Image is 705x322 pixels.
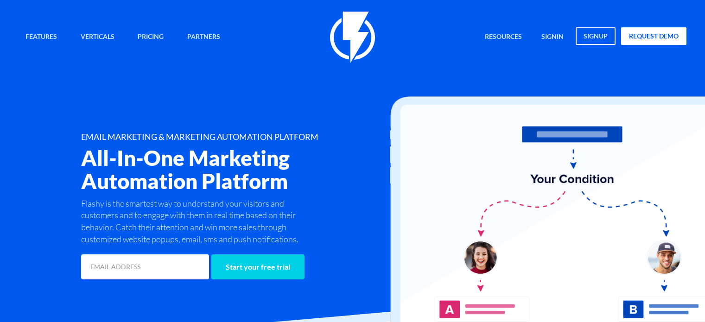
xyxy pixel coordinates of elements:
h2: All-In-One Marketing Automation Platform [81,146,401,193]
a: signin [534,27,571,47]
a: signup [576,27,616,45]
p: Flashy is the smartest way to understand your visitors and customers and to engage with them in r... [81,198,318,246]
a: Pricing [131,27,171,47]
input: Start your free trial [211,254,305,279]
a: Partners [180,27,227,47]
h1: EMAIL MARKETING & MARKETING AUTOMATION PLATFORM [81,133,401,142]
input: EMAIL ADDRESS [81,254,209,279]
a: Verticals [74,27,121,47]
a: Resources [478,27,529,47]
a: Features [19,27,64,47]
a: request demo [621,27,686,45]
